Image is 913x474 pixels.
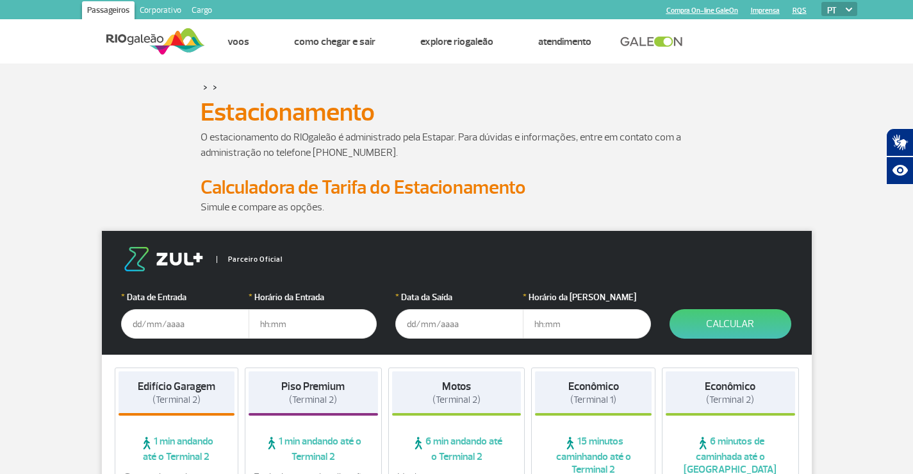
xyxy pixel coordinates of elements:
[201,101,713,123] h1: Estacionamento
[135,1,186,22] a: Corporativo
[793,6,807,15] a: RQS
[886,128,913,185] div: Plugin de acessibilidade da Hand Talk.
[201,199,713,215] p: Simule e compare as opções.
[706,394,754,406] span: (Terminal 2)
[121,291,249,304] label: Data de Entrada
[568,380,619,393] strong: Econômico
[152,394,201,406] span: (Terminal 2)
[186,1,217,22] a: Cargo
[420,35,493,48] a: Explore RIOgaleão
[249,309,377,339] input: hh:mm
[281,380,345,393] strong: Piso Premium
[138,380,215,393] strong: Edifício Garagem
[203,80,208,94] a: >
[705,380,755,393] strong: Econômico
[82,1,135,22] a: Passageiros
[395,291,523,304] label: Data da Saída
[121,247,206,271] img: logo-zul.png
[751,6,780,15] a: Imprensa
[227,35,249,48] a: Voos
[392,435,522,463] span: 6 min andando até o Terminal 2
[217,256,283,263] span: Parceiro Oficial
[395,309,523,339] input: dd/mm/aaaa
[670,309,791,339] button: Calcular
[432,394,481,406] span: (Terminal 2)
[294,35,375,48] a: Como chegar e sair
[249,435,378,463] span: 1 min andando até o Terminal 2
[249,291,377,304] label: Horário da Entrada
[201,176,713,199] h2: Calculadora de Tarifa do Estacionamento
[886,128,913,157] button: Abrir tradutor de língua de sinais.
[201,130,713,160] p: O estacionamento do RIOgaleão é administrado pela Estapar. Para dúvidas e informações, entre em c...
[886,157,913,185] button: Abrir recursos assistivos.
[289,394,337,406] span: (Terminal 2)
[121,309,249,339] input: dd/mm/aaaa
[666,6,738,15] a: Compra On-line GaleOn
[538,35,591,48] a: Atendimento
[570,394,616,406] span: (Terminal 1)
[213,80,217,94] a: >
[523,291,651,304] label: Horário da [PERSON_NAME]
[442,380,471,393] strong: Motos
[119,435,235,463] span: 1 min andando até o Terminal 2
[523,309,651,339] input: hh:mm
